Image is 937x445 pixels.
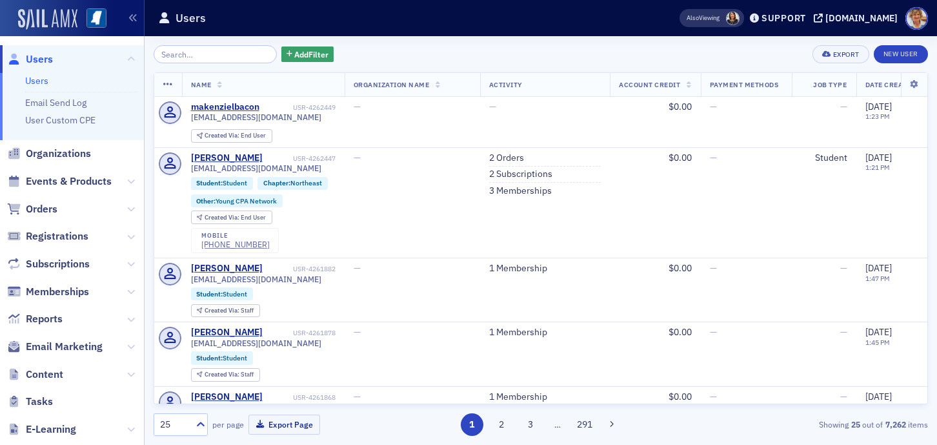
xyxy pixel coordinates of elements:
span: … [549,419,567,430]
span: $0.00 [669,391,692,402]
a: makenzielbacon [191,101,259,113]
span: Users [26,52,53,67]
button: AddFilter [281,47,334,63]
img: SailAMX [18,9,77,30]
input: Search… [154,45,277,63]
span: [DATE] [865,152,892,163]
span: — [840,326,847,338]
a: Student:Student [196,290,247,298]
span: — [354,152,361,163]
label: per page [212,419,244,430]
a: View Homepage [77,8,106,30]
a: Users [25,75,48,87]
span: Activity [489,80,523,89]
div: Created Via: Staff [191,304,260,318]
span: Content [26,367,63,382]
time: 1:47 PM [865,274,890,283]
span: — [840,101,847,112]
span: Profile [905,7,928,30]
a: Subscriptions [7,257,90,271]
h1: Users [176,10,206,26]
a: Other:Young CPA Network [196,197,277,205]
span: Payment Methods [710,80,779,89]
a: Student:Student [196,179,247,187]
span: Student : [196,178,223,187]
div: Created Via: End User [191,129,272,143]
div: Created Via: End User [191,211,272,224]
div: USR-4262447 [265,154,336,163]
button: 2 [490,413,512,436]
img: SailAMX [86,8,106,28]
button: 291 [574,413,596,436]
strong: 7,262 [883,419,908,430]
div: End User [205,132,266,140]
span: Memberships [26,285,89,299]
div: [DOMAIN_NAME] [825,12,898,24]
span: — [710,101,717,112]
div: Student [801,152,847,164]
a: [PERSON_NAME] [191,391,263,403]
span: Organizations [26,147,91,161]
span: [EMAIL_ADDRESS][DOMAIN_NAME] [191,112,321,122]
time: 1:45 PM [865,338,890,347]
span: [EMAIL_ADDRESS][DOMAIN_NAME] [191,274,321,284]
a: [PERSON_NAME] [191,327,263,338]
div: USR-4261868 [265,393,336,402]
a: 2 Orders [489,152,524,164]
a: Organizations [7,147,91,161]
a: [PHONE_NUMBER] [201,240,270,249]
div: Student: [191,351,254,364]
span: — [354,101,361,112]
span: Job Type [813,80,847,89]
time: 1:23 PM [865,112,890,121]
span: $0.00 [669,101,692,112]
span: Orders [26,202,57,216]
div: Chapter: [257,177,328,190]
span: [DATE] [865,391,892,402]
div: USR-4261882 [265,265,336,273]
a: Orders [7,202,57,216]
span: [EMAIL_ADDRESS][PERSON_NAME][DOMAIN_NAME] [191,402,336,412]
span: Date Created [865,80,916,89]
button: 3 [519,413,542,436]
a: Events & Products [7,174,112,189]
span: Noma Burge [726,12,740,25]
a: 1 Membership [489,327,547,338]
a: Users [7,52,53,67]
span: — [710,326,717,338]
time: 1:43 PM [865,402,890,411]
a: Email Marketing [7,340,103,354]
div: Created Via: Staff [191,368,260,382]
span: Created Via : [205,370,241,378]
span: Student : [196,289,223,298]
button: Export Page [248,415,320,435]
div: Also [687,14,699,22]
span: Other : [196,196,216,205]
a: Memberships [7,285,89,299]
span: — [840,262,847,274]
div: Student: [191,177,254,190]
a: 1 Membership [489,263,547,274]
span: Add Filter [294,48,328,60]
span: [DATE] [865,326,892,338]
a: New User [874,45,928,63]
div: Export [833,51,860,58]
a: Content [7,367,63,382]
span: Viewing [687,14,720,23]
span: Account Credit [619,80,680,89]
a: [PERSON_NAME] [191,263,263,274]
div: mobile [201,232,270,240]
a: 1 Membership [489,391,547,403]
span: E-Learning [26,422,76,437]
span: Student : [196,353,223,362]
a: [PERSON_NAME] [191,152,263,164]
span: — [710,262,717,274]
span: [DATE] [865,101,892,112]
span: [EMAIL_ADDRESS][DOMAIN_NAME] [191,338,321,348]
span: Created Via : [205,131,241,140]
